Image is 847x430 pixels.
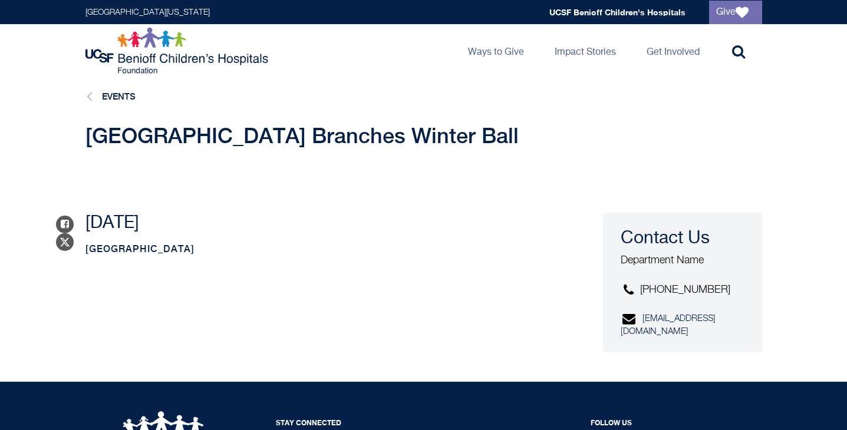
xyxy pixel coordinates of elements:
a: UCSF Benioff Children's Hospitals [549,7,685,17]
h3: Contact Us [621,227,749,250]
span: [GEOGRAPHIC_DATA] [85,243,195,254]
p: [PHONE_NUMBER] [621,283,749,297]
span: [GEOGRAPHIC_DATA] Branches Winter Ball [85,123,519,148]
p: [DATE] [85,213,539,234]
a: Get Involved [637,24,709,77]
p: Department Name [621,253,749,268]
img: Logo for UCSF Benioff Children's Hospitals Foundation [85,27,271,74]
a: Give [709,1,762,24]
a: Impact Stories [545,24,625,77]
a: Events [102,91,136,101]
a: [GEOGRAPHIC_DATA][US_STATE] [85,8,210,16]
a: [EMAIL_ADDRESS][DOMAIN_NAME] [621,314,716,336]
a: Ways to Give [459,24,533,77]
